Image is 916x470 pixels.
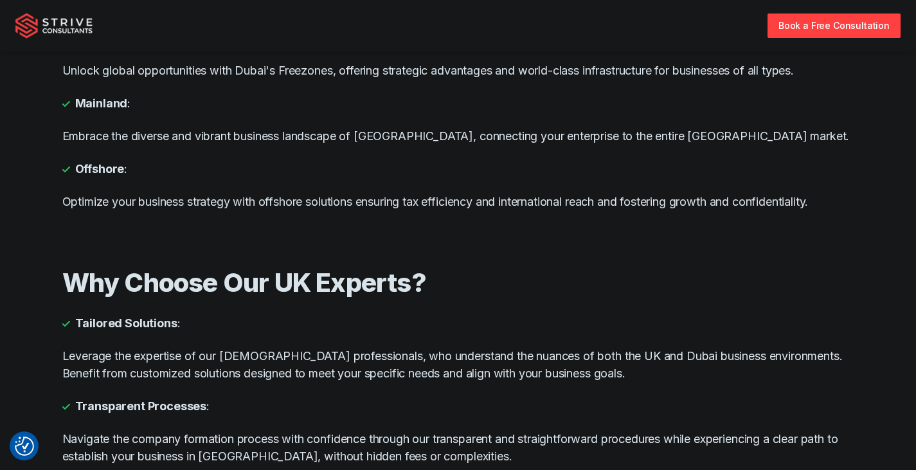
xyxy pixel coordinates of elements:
[62,430,854,465] p: Navigate the company formation process with confidence through our transparent and straightforwar...
[62,95,854,112] li: :
[62,62,854,79] p: Unlock global opportunities with Dubai's Freezones, offering strategic advantages and world-class...
[75,160,125,177] strong: Offshore
[15,437,34,456] img: Revisit consent button
[15,13,93,39] img: Strive Consultants
[62,267,854,299] h2: Why Choose Our UK Experts?
[15,437,34,456] button: Consent Preferences
[62,314,854,332] li: :
[75,397,207,415] strong: Transparent Processes
[62,127,854,145] p: Embrace the diverse and vibrant business landscape of [GEOGRAPHIC_DATA], connecting your enterpri...
[62,160,854,177] li: :
[62,347,854,382] p: Leverage the expertise of our [DEMOGRAPHIC_DATA] professionals, who understand the nuances of bot...
[768,14,901,37] a: Book a Free Consultation
[62,397,854,415] li: :
[62,193,854,210] p: Optimize your business strategy with offshore solutions ensuring tax efficiency and international...
[75,95,128,112] strong: Mainland
[75,314,177,332] strong: Tailored Solutions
